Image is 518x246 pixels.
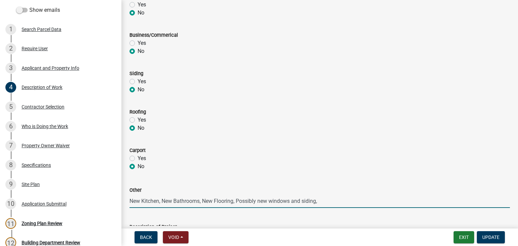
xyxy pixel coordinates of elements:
label: Carport [129,148,146,153]
button: Back [135,231,157,243]
button: Void [163,231,189,243]
div: 1 [5,24,16,35]
span: Update [482,235,499,240]
div: Specifications [22,163,51,167]
div: 9 [5,179,16,190]
label: Yes [138,78,146,86]
div: Require User [22,46,48,51]
label: No [138,86,144,94]
div: 5 [5,101,16,112]
div: Who is Doing the Work [22,124,68,129]
div: Site Plan [22,182,40,187]
div: Contractor Selection [22,104,64,109]
div: Zoning Plan Review [22,221,62,226]
label: Description of Project: [129,225,178,229]
div: Building Department Review [22,240,80,245]
span: Back [140,235,152,240]
label: No [138,9,144,17]
div: 10 [5,198,16,209]
label: No [138,162,144,171]
div: 4 [5,82,16,93]
div: Search Parcel Data [22,27,61,32]
label: No [138,47,144,55]
label: Siding [129,71,143,76]
label: Yes [138,39,146,47]
div: 3 [5,63,16,73]
label: Business/Commerical [129,33,178,38]
label: Other [129,188,142,193]
div: Applicant and Property Info [22,66,79,70]
label: Roofing [129,110,146,115]
label: Show emails [16,6,60,14]
label: Yes [138,116,146,124]
span: Void [168,235,179,240]
div: 2 [5,43,16,54]
label: No [138,124,144,132]
button: Exit [454,231,474,243]
div: 7 [5,140,16,151]
label: Yes [138,154,146,162]
div: 8 [5,160,16,171]
div: Description of Work [22,85,62,90]
div: Property Owner Waiver [22,143,70,148]
div: 6 [5,121,16,132]
div: 11 [5,218,16,229]
label: Yes [138,1,146,9]
div: Application Submittal [22,202,66,206]
button: Update [477,231,505,243]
